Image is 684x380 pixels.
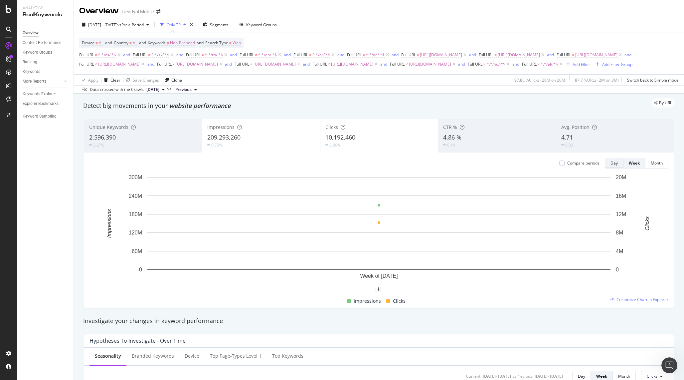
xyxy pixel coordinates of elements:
[23,78,46,85] div: More Reports
[303,61,310,67] div: and
[417,52,419,58] span: ≠
[89,337,186,344] div: Hypotheses to Investigate - Over Time
[176,60,218,69] span: [URL][DOMAIN_NAME]
[659,101,672,105] span: By URL
[468,61,482,67] span: Full URL
[593,60,632,68] button: Add Filter Group
[575,50,617,60] span: [URL][DOMAIN_NAME]
[538,61,540,67] span: ≠
[139,267,142,272] text: 0
[498,50,540,60] span: [URL][DOMAIN_NAME]
[207,133,241,141] span: 209,293,260
[233,38,241,48] span: Web
[230,52,237,58] button: and
[647,373,657,379] span: Clicks
[205,50,223,60] span: ^.*/ro/.*$
[23,100,69,107] a: Explorer Bookmarks
[331,60,373,69] span: [URL][DOMAIN_NAME]
[337,52,344,58] button: and
[197,40,204,46] span: and
[101,75,120,85] button: Clear
[89,133,116,141] span: 2,596,390
[535,373,563,379] div: [DATE] - [DATE]
[561,144,564,146] img: Equal
[284,52,291,58] button: and
[98,60,140,69] span: [URL][DOMAIN_NAME]
[210,353,261,359] div: Top Page-Types Level 1
[95,61,97,67] span: ≠
[376,287,381,292] div: plus
[23,59,37,66] div: Ranking
[123,52,130,58] button: and
[624,52,631,58] div: and
[309,52,311,58] span: ≠
[363,52,365,58] span: ≠
[89,144,92,146] img: Equal
[479,52,493,58] span: Full URL
[162,75,182,85] button: Clone
[185,353,199,359] div: Device
[325,144,328,146] img: Equal
[95,40,98,46] span: =
[23,30,39,37] div: Overview
[132,248,142,254] text: 60M
[254,60,296,69] span: [URL][DOMAIN_NAME]
[157,19,189,30] button: Only TR
[147,61,154,67] button: and
[610,297,668,302] a: Customize Chart in Explorer
[123,75,159,85] button: Save Changes
[602,62,632,67] div: Add Filter Group
[616,193,626,198] text: 16M
[189,21,194,28] div: times
[105,40,112,46] span: and
[106,209,112,238] text: Impressions
[167,22,181,28] div: Only TR
[596,373,607,379] div: Week
[514,77,567,83] div: 97.88 % Clicks ( 20M on 20M )
[512,373,533,379] div: vs Previous :
[561,124,590,130] span: Avg. Position
[616,175,626,180] text: 20M
[541,60,558,69] span: ^.*/el/.*$
[347,52,362,58] span: Full URL
[170,38,195,48] span: Non-Branded
[651,98,675,108] div: legacy label
[90,87,144,93] div: Data crossed with the Crawls
[325,124,338,130] span: Clicks
[144,86,167,94] button: [DATE]
[129,40,132,46] span: =
[156,9,160,14] div: arrow-right-arrow-left
[469,52,476,58] button: and
[129,175,142,180] text: 300M
[366,50,385,60] span: ^.*/de/.*$
[117,22,144,28] span: vs Prev. Period
[380,61,387,67] button: and
[89,174,668,289] div: A chart.
[458,61,465,67] div: and
[99,38,103,48] span: All
[447,142,455,148] div: 0.14
[88,77,98,83] div: Apply
[88,22,117,28] span: [DATE] - [DATE]
[23,11,68,19] div: RealKeywords
[443,144,446,146] img: Equal
[483,61,486,67] span: ≠
[616,211,626,217] text: 12M
[392,52,399,58] button: and
[148,52,151,58] span: ≠
[616,297,668,302] span: Customize Chart in Explorer
[23,5,68,11] div: Analytics
[23,100,59,107] div: Explorer Bookmarks
[578,373,585,379] div: Day
[133,77,159,83] div: Save Changes
[23,78,62,85] a: More Reports
[146,87,159,93] span: 2025 Oct. 5th
[79,52,94,58] span: Full URL
[79,19,152,30] button: [DATE] - [DATE]vsPrev. Period
[250,61,253,67] span: ≠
